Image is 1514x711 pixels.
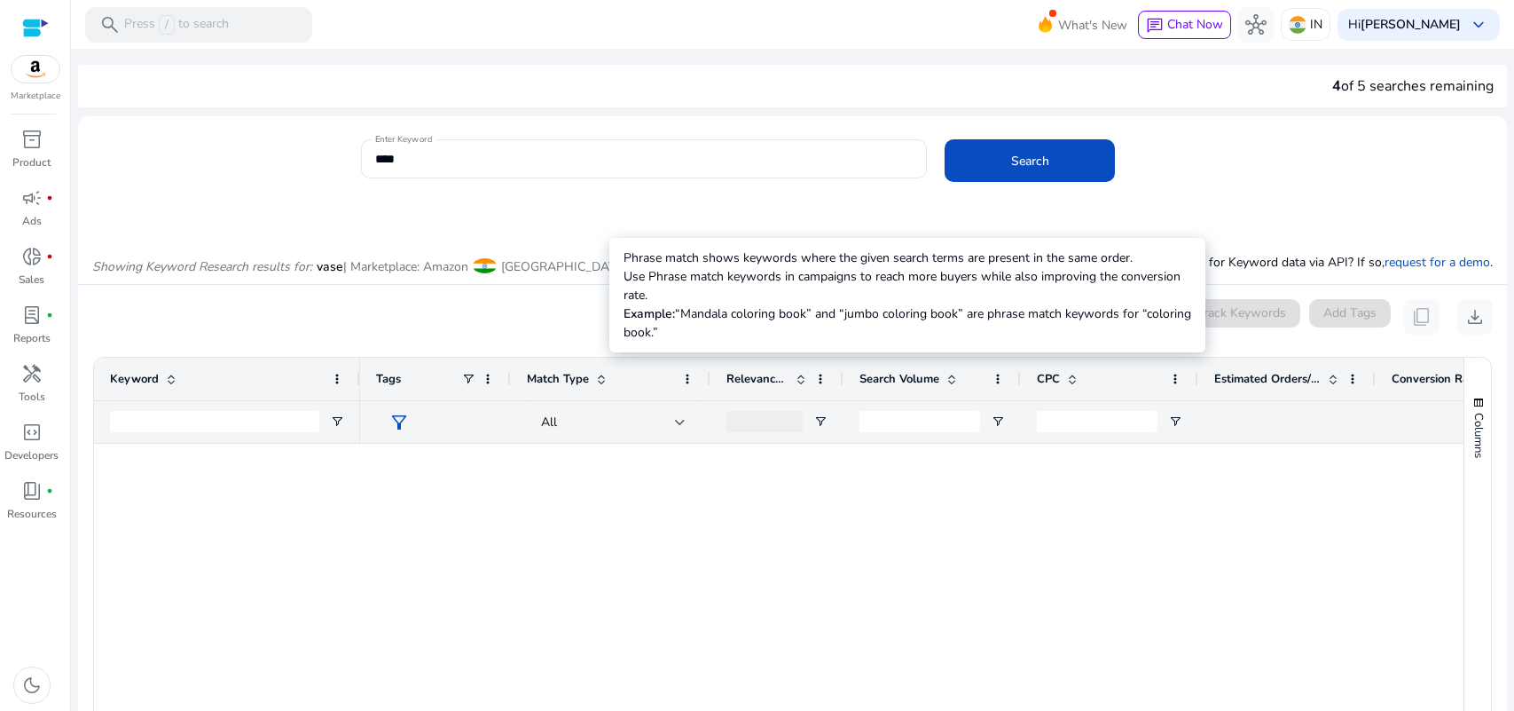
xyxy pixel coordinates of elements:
[624,249,1191,342] p: Phrase match shows keywords where the given search terms are present in the same order. Use Phras...
[4,447,59,463] p: Developers
[1168,415,1182,429] button: Open Filter Menu
[21,480,43,502] span: book_4
[1146,17,1164,35] span: chat
[46,253,53,260] span: fiber_manual_record
[376,371,401,387] span: Tags
[21,129,43,150] span: inventory_2
[1332,75,1494,97] div: of 5 searches remaining
[1138,11,1231,39] button: chatChat Now
[813,415,828,429] button: Open Filter Menu
[46,194,53,201] span: fiber_manual_record
[12,154,51,170] p: Product
[159,15,175,35] span: /
[1332,76,1341,96] span: 4
[501,258,627,275] span: [GEOGRAPHIC_DATA]
[1037,371,1060,387] span: CPC
[1361,16,1461,33] b: [PERSON_NAME]
[541,414,557,431] span: All
[21,422,43,443] span: code_blocks
[46,312,53,319] span: fiber_manual_record
[92,258,312,275] i: Showing Keyword Research results for:
[1037,411,1157,432] input: CPC Filter Input
[1457,299,1493,335] button: download
[19,389,45,405] p: Tools
[1011,152,1049,170] span: Search
[1392,371,1479,387] span: Conversion Rate
[726,371,788,387] span: Relevance Score
[21,675,43,696] span: dark_mode
[375,133,432,146] mat-label: Enter Keyword
[527,371,589,387] span: Match Type
[110,371,159,387] span: Keyword
[330,415,344,429] button: Open Filter Menu
[1468,14,1489,36] span: keyboard_arrow_down
[11,90,60,103] p: Marketplace
[46,487,53,494] span: fiber_manual_record
[1058,10,1127,41] span: What's New
[110,411,319,432] input: Keyword Filter Input
[1385,254,1490,271] a: request for a demo
[1471,413,1487,458] span: Columns
[1118,253,1493,272] p: Are you looking for Keyword data via API? If so, .
[124,15,229,35] p: Press to search
[12,56,59,83] img: amazon.svg
[22,213,42,229] p: Ads
[99,14,121,36] span: search
[991,415,1005,429] button: Open Filter Menu
[21,187,43,209] span: campaign
[624,305,675,322] b: Example:
[21,363,43,384] span: handyman
[1214,371,1321,387] span: Estimated Orders/Month
[945,139,1115,182] button: Search
[1310,9,1322,40] p: IN
[21,304,43,326] span: lab_profile
[7,506,57,522] p: Resources
[13,330,51,346] p: Reports
[1289,16,1306,34] img: in.svg
[317,258,343,275] span: vase
[388,412,410,433] span: filter_alt
[1348,19,1461,31] p: Hi
[1245,14,1267,36] span: hub
[859,371,939,387] span: Search Volume
[1167,16,1223,33] span: Chat Now
[1238,7,1274,43] button: hub
[19,272,44,288] p: Sales
[21,246,43,267] span: donut_small
[343,258,468,275] span: | Marketplace: Amazon
[859,411,980,432] input: Search Volume Filter Input
[1464,306,1486,328] span: download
